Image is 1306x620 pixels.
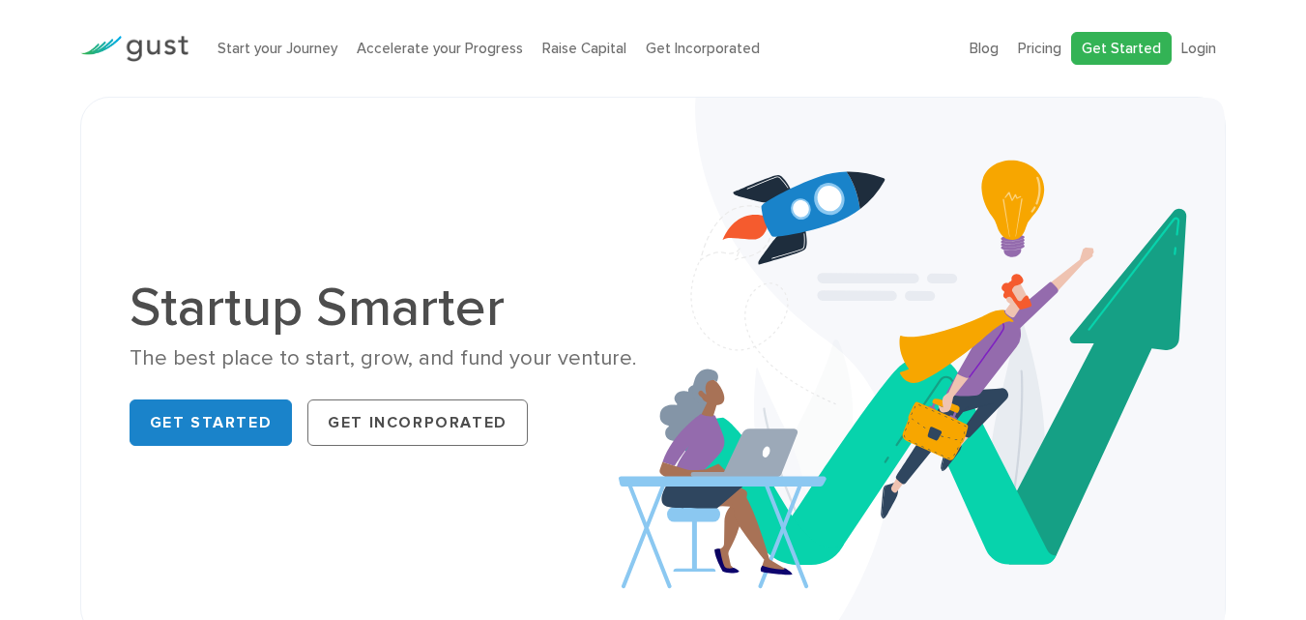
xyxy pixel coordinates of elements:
[130,399,293,446] a: Get Started
[307,399,528,446] a: Get Incorporated
[1071,32,1172,66] a: Get Started
[218,40,337,57] a: Start your Journey
[130,280,639,335] h1: Startup Smarter
[1018,40,1061,57] a: Pricing
[357,40,523,57] a: Accelerate your Progress
[970,40,999,57] a: Blog
[80,36,189,62] img: Gust Logo
[1181,40,1216,57] a: Login
[646,40,760,57] a: Get Incorporated
[542,40,626,57] a: Raise Capital
[130,344,639,372] div: The best place to start, grow, and fund your venture.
